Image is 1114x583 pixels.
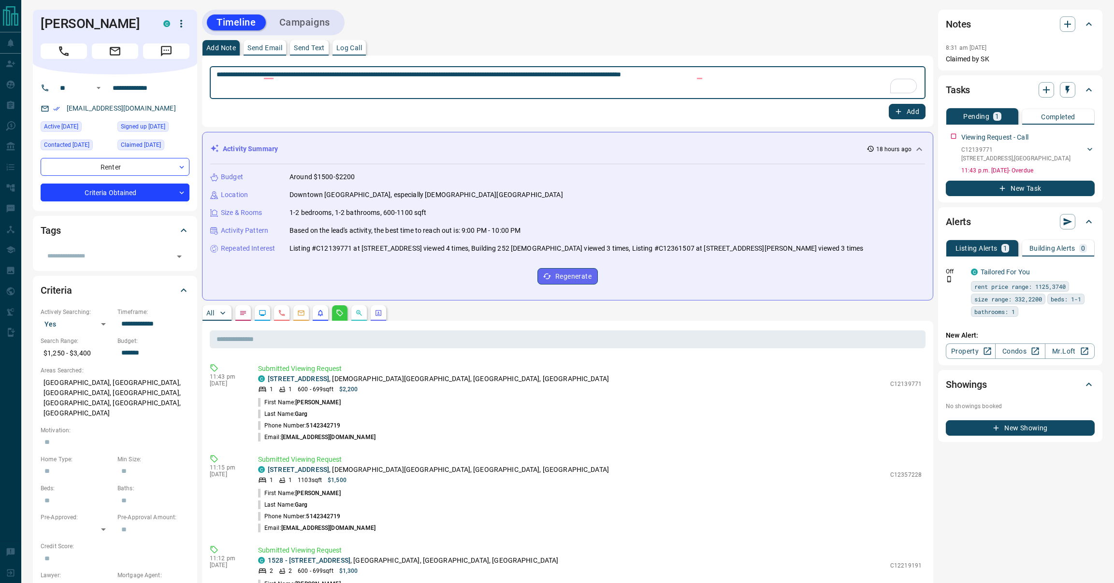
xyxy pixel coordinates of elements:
p: Last Name: [258,500,308,509]
div: Criteria Obtained [41,184,189,201]
p: Listing Alerts [955,245,998,252]
p: First Name: [258,398,341,407]
p: [DATE] [210,562,244,569]
div: condos.ca [258,557,265,564]
button: New Task [946,181,1095,196]
p: Last Name: [258,410,308,418]
p: Activity Summary [223,144,278,154]
p: Pre-Approved: [41,513,113,522]
p: 2 [270,567,273,575]
button: Timeline [207,14,266,30]
p: Completed [1041,114,1075,120]
div: Thu Sep 04 2025 [117,140,189,153]
div: Thu Sep 04 2025 [41,140,113,153]
p: Home Type: [41,455,113,464]
span: 5142342719 [306,422,340,429]
div: Yes [41,316,113,332]
p: Log Call [336,44,362,51]
span: Email [92,43,138,59]
p: Location [221,190,248,200]
svg: Email Verified [53,105,60,112]
span: Call [41,43,87,59]
p: [STREET_ADDRESS] , [GEOGRAPHIC_DATA] [961,154,1071,163]
p: Min Size: [117,455,189,464]
p: 11:12 pm [210,555,244,562]
p: 1 [289,476,292,484]
button: Campaigns [270,14,340,30]
button: Add [889,104,926,119]
p: Baths: [117,484,189,493]
p: 2 [289,567,292,575]
p: C12139771 [961,145,1071,154]
p: First Name: [258,489,341,498]
p: Send Text [294,44,325,51]
div: Criteria [41,279,189,302]
h2: Showings [946,377,987,392]
p: Viewing Request - Call [961,132,1028,142]
h2: Notes [946,16,971,32]
button: Open [173,250,186,263]
div: condos.ca [258,375,265,382]
p: C12139771 [890,380,922,388]
p: Around $1500-$2200 [289,172,355,182]
div: condos.ca [163,20,170,27]
span: Garg [295,411,307,417]
p: Listing #C12139771 at [STREET_ADDRESS] viewed 4 times, Building 252 [DEMOGRAPHIC_DATA] viewed 3 t... [289,243,863,254]
p: 1 [995,113,999,120]
p: [DATE] [210,471,244,478]
div: Alerts [946,210,1095,233]
p: Off [946,267,965,276]
svg: Push Notification Only [946,276,953,283]
div: Tasks [946,78,1095,101]
p: 1 [270,385,273,394]
div: Renter [41,158,189,176]
span: Active [DATE] [44,122,78,131]
p: Actively Searching: [41,308,113,316]
p: Downtown [GEOGRAPHIC_DATA], especially [DEMOGRAPHIC_DATA][GEOGRAPHIC_DATA] [289,190,563,200]
p: [GEOGRAPHIC_DATA], [GEOGRAPHIC_DATA], [GEOGRAPHIC_DATA], [GEOGRAPHIC_DATA], [GEOGRAPHIC_DATA], [G... [41,375,189,421]
button: New Showing [946,420,1095,436]
p: Repeated Interest [221,243,275,254]
p: 1103 sqft [298,476,322,484]
span: [PERSON_NAME] [295,490,340,497]
a: Tailored For You [981,268,1030,276]
p: Pending [963,113,989,120]
div: Mon Aug 04 2025 [117,121,189,135]
div: Tags [41,219,189,242]
p: Send Email [247,44,282,51]
button: Regenerate [537,268,598,284]
div: Activity Summary18 hours ago [210,140,925,158]
p: Mortgage Agent: [117,571,189,580]
div: condos.ca [258,466,265,473]
a: Mr.Loft [1045,343,1095,359]
p: 1 [1003,245,1007,252]
p: Add Note [206,44,236,51]
p: New Alert: [946,330,1095,341]
p: Timeframe: [117,308,189,316]
button: Open [93,82,104,94]
div: C12139771[STREET_ADDRESS],[GEOGRAPHIC_DATA] [961,143,1095,165]
p: $1,250 - $3,400 [41,345,113,361]
span: [PERSON_NAME] [295,399,340,406]
svg: Calls [278,309,286,317]
p: 1-2 bedrooms, 1-2 bathrooms, 600-1100 sqft [289,208,427,218]
p: 11:43 pm [210,373,244,380]
p: $1,500 [328,476,347,484]
p: All [206,310,214,316]
a: [EMAIL_ADDRESS][DOMAIN_NAME] [67,104,176,112]
p: Areas Searched: [41,366,189,375]
a: [STREET_ADDRESS] [268,375,329,383]
span: beds: 1-1 [1051,294,1081,304]
a: 1528 - [STREET_ADDRESS] [268,556,350,564]
p: $1,300 [339,567,358,575]
p: Email: [258,524,376,532]
h2: Tags [41,223,60,238]
p: C12357228 [890,470,922,479]
svg: Lead Browsing Activity [259,309,266,317]
span: rent price range: 1125,3740 [974,282,1066,291]
p: $2,200 [339,385,358,394]
svg: Emails [297,309,305,317]
p: 0 [1081,245,1085,252]
span: Garg [295,501,307,508]
div: Notes [946,13,1095,36]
